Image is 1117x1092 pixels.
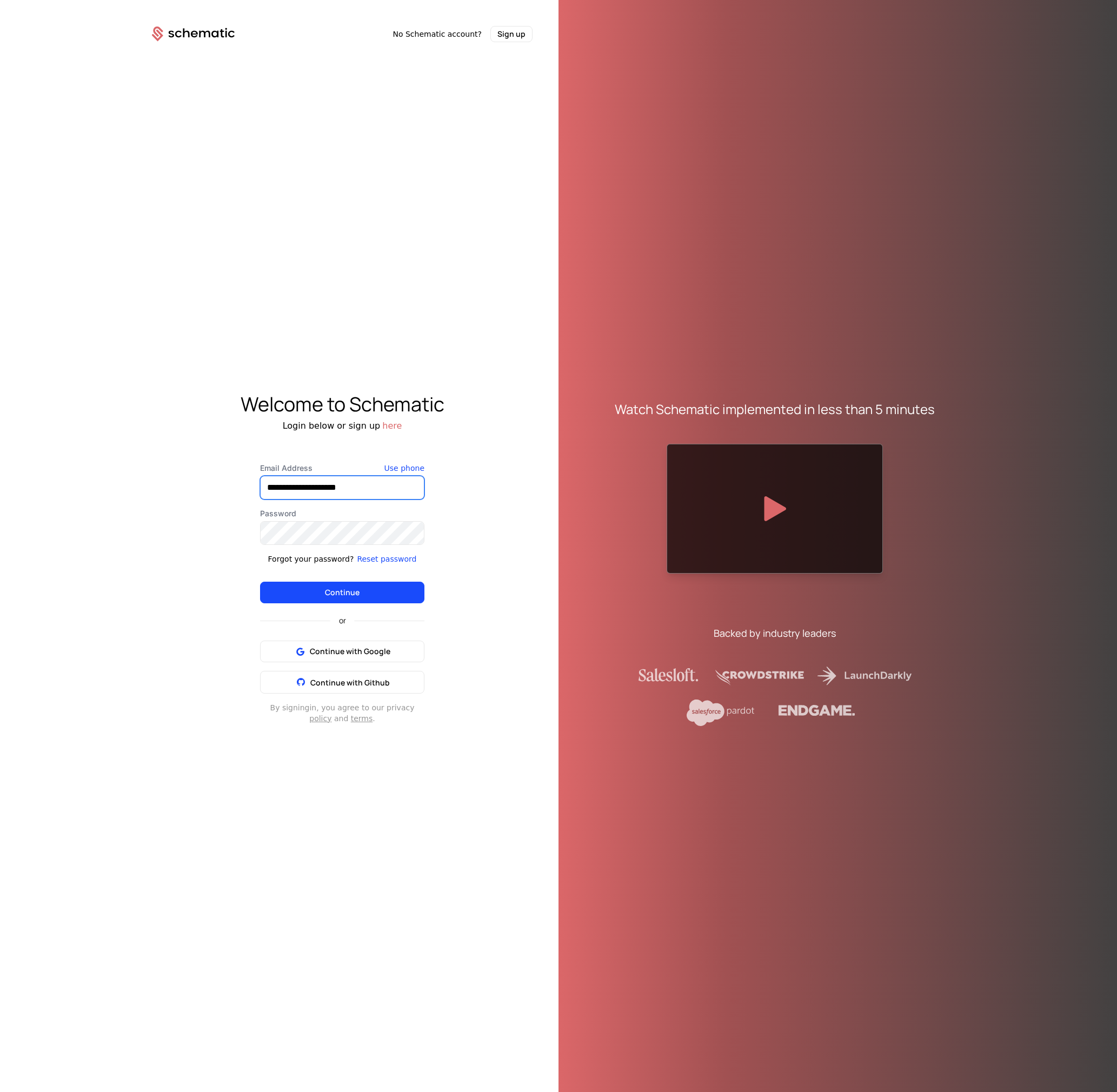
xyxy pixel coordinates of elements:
div: Login below or sign up [126,420,558,432]
button: Continue with Github [260,671,424,694]
button: Sign up [490,26,533,42]
label: Email Address [260,463,424,474]
button: Reset password [357,554,416,564]
button: Continue with Google [260,641,424,662]
a: terms [351,714,373,723]
span: No Schematic account? [393,29,482,39]
div: Backed by industry leaders [714,625,836,641]
span: or [330,617,355,624]
button: Continue [260,582,424,603]
div: Watch Schematic implemented in less than 5 minutes [615,401,935,418]
div: By signing in , you agree to our privacy and . [260,702,424,724]
button: here [382,420,402,432]
a: policy [309,714,331,723]
span: Continue with Google [310,646,390,657]
button: Use phone [384,463,424,474]
span: Continue with Github [310,677,390,688]
div: Welcome to Schematic [126,394,558,415]
div: Forgot your password? [268,554,354,564]
label: Password [260,508,424,519]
